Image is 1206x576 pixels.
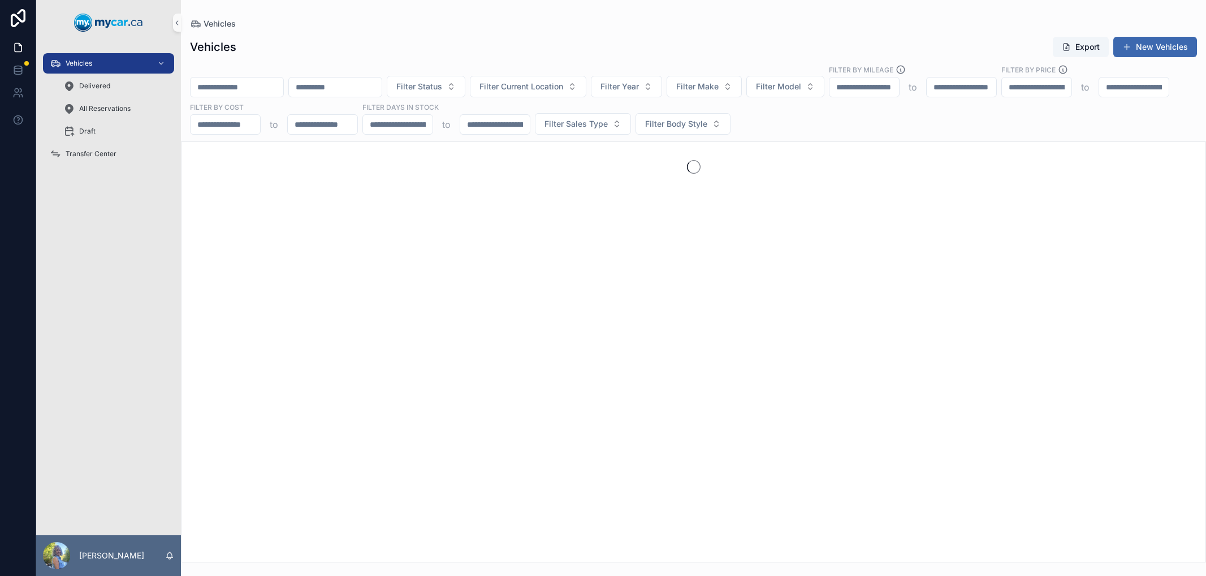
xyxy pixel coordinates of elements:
span: Filter Status [396,81,442,92]
button: Select Button [470,76,586,97]
span: Filter Model [756,81,801,92]
span: Filter Body Style [645,118,707,130]
p: to [1081,80,1090,94]
span: Draft [79,127,96,136]
label: FILTER BY COST [190,102,244,112]
span: Transfer Center [66,149,116,158]
h1: Vehicles [190,39,236,55]
a: Vehicles [190,18,236,29]
span: Filter Make [676,81,719,92]
button: Select Button [591,76,662,97]
button: Select Button [387,76,465,97]
p: to [270,118,278,131]
span: Filter Sales Type [544,118,608,130]
span: Delivered [79,81,110,91]
span: Vehicles [204,18,236,29]
button: Select Button [667,76,742,97]
span: Filter Year [600,81,639,92]
span: Vehicles [66,59,92,68]
span: Filter Current Location [479,81,563,92]
label: Filter Days In Stock [362,102,439,112]
label: FILTER BY PRICE [1001,65,1056,75]
a: Delivered [57,76,174,96]
button: Export [1053,37,1109,57]
div: scrollable content [36,45,181,179]
p: [PERSON_NAME] [79,550,144,561]
button: New Vehicles [1113,37,1197,57]
p: to [442,118,451,131]
button: Select Button [636,113,730,135]
button: Select Button [746,76,824,97]
a: Vehicles [43,53,174,74]
img: App logo [74,14,143,32]
button: Select Button [535,113,631,135]
a: Transfer Center [43,144,174,164]
span: All Reservations [79,104,131,113]
a: Draft [57,121,174,141]
label: Filter By Mileage [829,65,893,75]
a: All Reservations [57,98,174,119]
p: to [909,80,917,94]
